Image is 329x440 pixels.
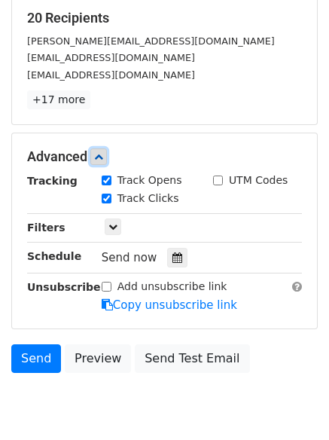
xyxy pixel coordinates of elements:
[135,344,249,373] a: Send Test Email
[117,191,179,206] label: Track Clicks
[102,298,237,312] a: Copy unsubscribe link
[27,52,195,63] small: [EMAIL_ADDRESS][DOMAIN_NAME]
[27,250,81,262] strong: Schedule
[65,344,131,373] a: Preview
[27,35,275,47] small: [PERSON_NAME][EMAIL_ADDRESS][DOMAIN_NAME]
[27,222,65,234] strong: Filters
[229,173,288,188] label: UTM Codes
[27,281,101,293] strong: Unsubscribe
[27,10,302,26] h5: 20 Recipients
[102,251,157,264] span: Send now
[27,148,302,165] h5: Advanced
[117,173,182,188] label: Track Opens
[27,90,90,109] a: +17 more
[27,69,195,81] small: [EMAIL_ADDRESS][DOMAIN_NAME]
[11,344,61,373] a: Send
[27,175,78,187] strong: Tracking
[117,279,227,295] label: Add unsubscribe link
[254,368,329,440] iframe: Chat Widget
